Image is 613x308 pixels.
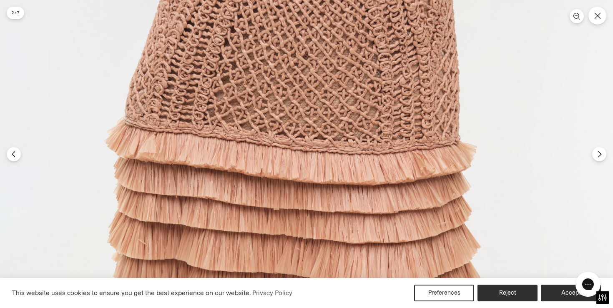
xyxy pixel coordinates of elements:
[570,9,584,23] button: Zoom
[571,269,605,300] iframe: Gorgias live chat messenger
[477,285,538,301] button: Reject
[588,7,606,25] button: Close
[541,285,601,301] button: Accept
[251,287,294,299] a: Privacy Policy (opens in a new tab)
[12,289,251,297] span: This website uses cookies to ensure you get the best experience on our website.
[592,147,606,161] button: Next
[7,147,21,161] button: Previous
[414,285,474,301] button: Preferences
